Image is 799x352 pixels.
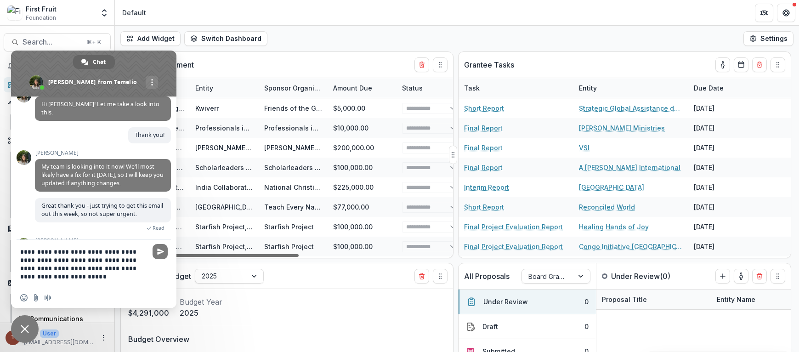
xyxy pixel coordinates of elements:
[414,57,429,72] button: Delete card
[4,221,111,236] button: Open Documents
[464,143,503,153] a: Final Report
[433,57,448,72] button: Drag
[93,55,106,69] span: Chat
[688,98,757,118] div: [DATE]
[743,31,793,46] button: Settings
[41,163,164,187] span: My team is looking into it now! We'll most likely have a fix for it [DATE], so I will keep you up...
[328,177,397,197] div: $225,000.00
[596,290,711,309] div: Proposal Title
[264,163,322,172] div: Scholarleaders International
[35,150,171,156] span: [PERSON_NAME]
[584,322,589,331] div: 0
[259,78,328,98] div: Sponsor Organization
[73,55,115,69] a: Chat
[26,4,57,14] div: First Fruit
[483,297,528,307] div: Under Review
[20,240,149,288] textarea: Compose your message...
[397,78,465,98] div: Status
[715,269,730,284] button: Create Proposal
[579,242,683,251] a: Congo Initiative [GEOGRAPHIC_DATA], Inc.
[397,83,428,93] div: Status
[688,217,757,237] div: [DATE]
[119,6,150,19] nav: breadcrumb
[715,57,730,72] button: toggle-assigned-to-me
[135,131,164,139] span: Thank you!
[4,276,111,290] button: Open Contacts
[11,315,39,343] a: Close chat
[449,146,457,164] button: Drag
[328,98,397,118] div: $5,000.00
[579,222,649,232] a: Healing Hands of Joy
[328,237,397,256] div: $100,000.00
[688,78,757,98] div: Due Date
[688,237,757,256] div: [DATE]
[4,59,111,74] button: Notifications197
[190,83,219,93] div: Entity
[464,182,509,192] a: Interim Report
[464,202,504,212] a: Short Report
[128,307,172,318] p: $4,291,000
[611,271,680,282] p: Under Review ( 0 )
[264,222,314,232] div: Starfish Project
[464,242,563,251] a: Final Project Evaluation Report
[688,197,757,217] div: [DATE]
[41,100,159,116] span: Hi [PERSON_NAME]! Let me take a look into this.
[26,14,56,22] span: Foundation
[573,78,688,98] div: Entity
[180,307,222,318] p: 2025
[328,83,378,93] div: Amount Due
[464,103,504,113] a: Short Report
[328,158,397,177] div: $100,000.00
[20,294,28,301] span: Insert an emoji
[771,269,785,284] button: Drag
[32,294,40,301] span: Send a file
[4,33,111,51] button: Search...
[579,202,635,212] a: Reconciled World
[464,222,563,232] a: Final Project Evaluation Report
[4,133,111,148] button: Open Workflows
[734,269,748,284] button: toggle-assigned-to-me
[573,83,602,93] div: Entity
[35,238,86,244] span: [PERSON_NAME]
[464,123,503,133] a: Final Report
[579,123,665,133] a: [PERSON_NAME] Ministries
[688,256,757,276] div: [DATE]
[41,202,163,218] span: Great thank you - just trying to get this email out this week, so not super urgent.
[734,57,748,72] button: Calendar
[688,118,757,138] div: [DATE]
[579,163,680,172] a: A [PERSON_NAME] International
[328,138,397,158] div: $200,000.00
[23,38,81,46] span: Search...
[195,124,363,132] a: Professionals in [DEMOGRAPHIC_DATA] Philanthropy
[259,83,328,93] div: Sponsor Organization
[328,118,397,138] div: $10,000.00
[459,78,573,98] div: Task
[195,144,281,152] a: [PERSON_NAME] Ministries
[195,203,261,211] a: [GEOGRAPHIC_DATA]
[771,57,785,72] button: Drag
[688,83,729,93] div: Due Date
[153,225,164,231] span: Read
[464,59,514,70] p: Grantee Tasks
[7,6,22,20] img: First Fruit
[264,123,322,133] div: Professionals in [DEMOGRAPHIC_DATA] Philanthropy
[195,243,260,250] a: Starfish Project, Inc.
[4,96,111,111] button: Open Activity
[120,31,181,46] button: Add Widget
[459,83,485,93] div: Task
[29,314,103,324] div: Communications
[459,314,596,339] button: Draft0
[98,332,109,343] button: More
[328,197,397,217] div: $77,000.00
[15,311,111,326] a: Communications
[752,269,767,284] button: Delete card
[464,271,510,282] p: All Proposals
[98,4,111,22] button: Open entity switcher
[264,182,322,192] div: National Christian Foundation
[579,182,644,192] a: [GEOGRAPHIC_DATA]
[752,57,767,72] button: Delete card
[596,295,652,304] div: Proposal Title
[584,297,589,307] div: 0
